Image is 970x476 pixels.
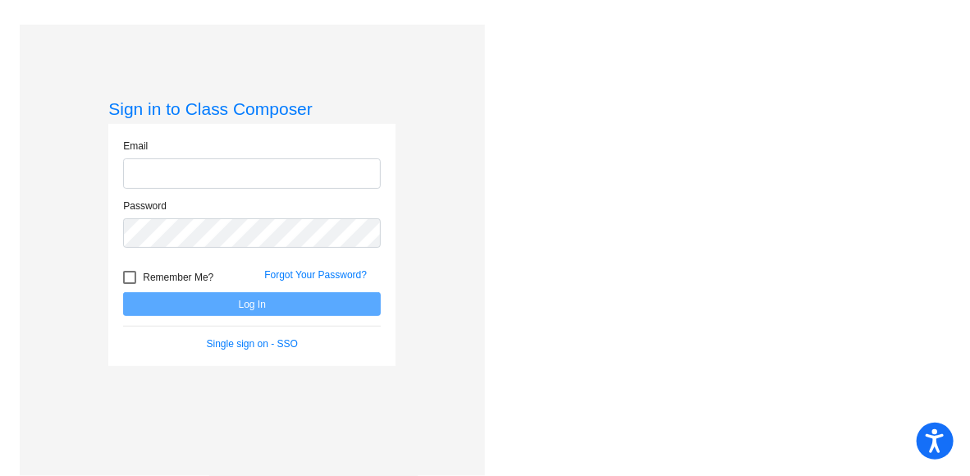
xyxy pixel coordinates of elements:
a: Single sign on - SSO [207,338,298,350]
label: Email [123,139,148,153]
h3: Sign in to Class Composer [108,98,396,119]
label: Password [123,199,167,213]
a: Forgot Your Password? [264,269,367,281]
span: Remember Me? [143,268,213,287]
button: Log In [123,292,381,316]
